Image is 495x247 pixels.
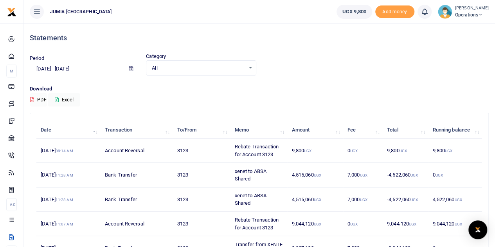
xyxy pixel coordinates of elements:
[455,11,489,18] span: Operations
[47,8,115,15] span: JUMIA [GEOGRAPHIC_DATA]
[304,149,311,153] small: UGX
[7,7,16,17] img: logo-small
[313,173,321,177] small: UGX
[56,198,73,202] small: 11:28 AM
[375,5,414,18] span: Add money
[337,5,372,19] a: UGX 9,800
[343,122,383,139] th: Fee: activate to sort column ascending
[313,222,321,226] small: UGX
[230,212,287,236] td: Rebate Transaction for Account 3123
[468,220,487,239] div: Open Intercom Messenger
[101,139,173,163] td: Account Reversal
[438,5,489,19] a: profile-user [PERSON_NAME] Operations
[56,149,73,153] small: 09:14 AM
[173,163,230,187] td: 3123
[342,8,366,16] span: UGX 9,800
[287,212,343,236] td: 9,044,120
[36,122,101,139] th: Date: activate to sort column descending
[410,198,418,202] small: UGX
[30,54,44,62] label: Period
[173,139,230,163] td: 3123
[383,163,428,187] td: -4,522,060
[375,5,414,18] li: Toup your wallet
[230,163,287,187] td: xenet to ABSA Shared
[428,139,482,163] td: 9,800
[409,222,416,226] small: UGX
[6,65,17,78] li: M
[343,163,383,187] td: 7,000
[350,149,358,153] small: UGX
[383,212,428,236] td: 9,044,120
[173,188,230,212] td: 3123
[36,139,101,163] td: [DATE]
[36,163,101,187] td: [DATE]
[343,212,383,236] td: 0
[230,139,287,163] td: Rebate Transaction for Account 3123
[313,198,321,202] small: UGX
[287,122,343,139] th: Amount: activate to sort column ascending
[173,122,230,139] th: To/From: activate to sort column ascending
[454,222,462,226] small: UGX
[428,163,482,187] td: 0
[383,139,428,163] td: 9,800
[455,5,489,12] small: [PERSON_NAME]
[30,93,47,106] button: PDF
[48,93,80,106] button: Excel
[101,212,173,236] td: Account Reversal
[360,173,367,177] small: UGX
[30,62,122,76] input: select period
[428,212,482,236] td: 9,044,120
[383,122,428,139] th: Total: activate to sort column ascending
[30,34,489,42] h4: Statements
[360,198,367,202] small: UGX
[230,122,287,139] th: Memo: activate to sort column ascending
[375,8,414,14] a: Add money
[333,5,375,19] li: Wallet ballance
[343,188,383,212] td: 7,000
[101,122,173,139] th: Transaction: activate to sort column ascending
[454,198,462,202] small: UGX
[56,173,73,177] small: 11:28 AM
[173,212,230,236] td: 3123
[101,163,173,187] td: Bank Transfer
[287,139,343,163] td: 9,800
[428,188,482,212] td: 4,522,060
[101,188,173,212] td: Bank Transfer
[36,188,101,212] td: [DATE]
[146,52,166,60] label: Category
[152,64,245,72] span: All
[383,188,428,212] td: -4,522,060
[287,163,343,187] td: 4,515,060
[287,188,343,212] td: 4,515,060
[410,173,418,177] small: UGX
[428,122,482,139] th: Running balance: activate to sort column ascending
[6,198,17,211] li: Ac
[36,212,101,236] td: [DATE]
[399,149,407,153] small: UGX
[56,222,73,226] small: 11:07 AM
[438,5,452,19] img: profile-user
[30,85,489,93] p: Download
[7,9,16,14] a: logo-small logo-large logo-large
[230,188,287,212] td: xenet to ABSA Shared
[343,139,383,163] td: 0
[445,149,452,153] small: UGX
[350,222,358,226] small: UGX
[435,173,443,177] small: UGX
